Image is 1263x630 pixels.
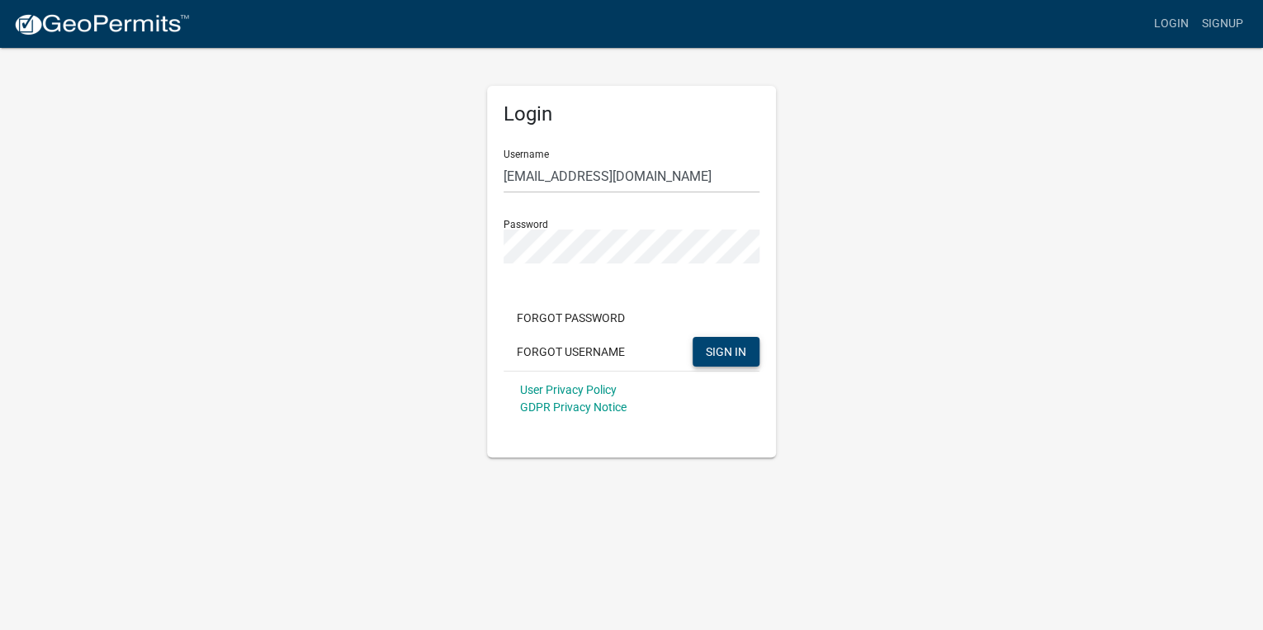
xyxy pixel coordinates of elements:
span: SIGN IN [706,344,746,358]
a: GDPR Privacy Notice [520,400,627,414]
h5: Login [504,102,759,126]
button: SIGN IN [693,337,759,367]
button: Forgot Username [504,337,638,367]
button: Forgot Password [504,303,638,333]
a: Signup [1195,8,1250,40]
a: Login [1147,8,1195,40]
a: User Privacy Policy [520,383,617,396]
